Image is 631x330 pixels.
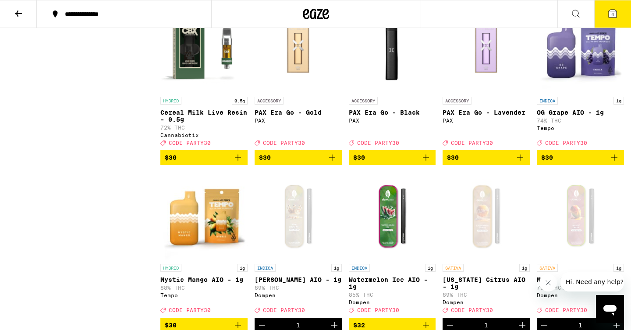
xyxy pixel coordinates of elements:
a: Open page for Mango Haze AIO - 1g from Dompen [537,172,624,317]
a: Open page for PAX Era Go - Black from PAX [349,5,436,150]
img: PAX - PAX Era Go - Gold [255,5,342,92]
div: Dompen [443,299,530,305]
span: $30 [447,154,459,161]
a: Open page for PAX Era Go - Gold from PAX [255,5,342,150]
span: CODE PARTY30 [545,140,587,146]
p: SATIVA [443,264,464,272]
p: 72% THC [160,125,248,130]
p: Cereal Milk Live Resin - 0.5g [160,109,248,123]
img: Tempo - Mystic Mango AIO - 1g [160,172,248,260]
span: $30 [165,322,177,329]
img: Dompen - Watermelon Ice AIO - 1g [349,172,436,260]
span: 4 [611,12,614,17]
p: HYBRID [160,264,181,272]
p: Watermelon Ice AIO - 1g [349,276,436,290]
p: [PERSON_NAME] AIO - 1g [255,276,342,283]
img: PAX - PAX Era Go - Black [349,5,436,92]
p: 89% THC [255,285,342,291]
p: 1g [237,264,248,272]
span: CODE PARTY30 [357,308,399,313]
button: Add to bag [160,150,248,165]
div: 1 [578,322,582,329]
p: 1g [613,97,624,105]
p: 0.5g [232,97,248,105]
p: PAX Era Go - Lavender [443,109,530,116]
span: $30 [165,154,177,161]
span: CODE PARTY30 [169,308,211,313]
span: $30 [353,154,365,161]
p: ACCESSORY [255,97,284,105]
iframe: Close message [539,274,557,291]
p: 79% THC: 1% CBD [537,285,624,291]
p: 1g [519,264,530,272]
p: 88% THC [160,285,248,291]
a: Open page for King Louis XIII AIO - 1g from Dompen [255,172,342,317]
p: Mystic Mango AIO - 1g [160,276,248,283]
p: 1g [331,264,342,272]
p: ACCESSORY [443,97,471,105]
a: Open page for OG Grape AIO - 1g from Tempo [537,5,624,150]
p: 89% THC [443,292,530,298]
p: 1g [425,264,436,272]
a: Open page for California Citrus AIO - 1g from Dompen [443,172,530,317]
span: CODE PARTY30 [545,308,587,313]
a: Open page for Cereal Milk Live Resin - 0.5g from Cannabiotix [160,5,248,150]
span: CODE PARTY30 [169,140,211,146]
p: PAX Era Go - Gold [255,109,342,116]
p: SATIVA [537,264,558,272]
div: PAX [443,118,530,123]
div: Dompen [349,299,436,305]
p: HYBRID [160,97,181,105]
img: Cannabiotix - Cereal Milk Live Resin - 0.5g [160,5,248,92]
div: PAX [255,118,342,123]
button: Add to bag [537,150,624,165]
p: ACCESSORY [349,97,378,105]
div: Tempo [537,125,624,131]
div: Dompen [537,292,624,298]
button: 4 [594,0,631,28]
p: INDICA [255,264,276,272]
p: PAX Era Go - Black [349,109,436,116]
img: PAX - PAX Era Go - Lavender [443,5,530,92]
iframe: Message from company [560,272,624,291]
p: 85% THC [349,292,436,298]
p: 1g [613,264,624,272]
div: Dompen [255,292,342,298]
p: INDICA [537,97,558,105]
div: Tempo [160,292,248,298]
span: $32 [353,322,365,329]
button: Add to bag [349,150,436,165]
p: Mango Haze AIO - 1g [537,276,624,283]
span: CODE PARTY30 [263,308,305,313]
div: Cannabiotix [160,132,248,138]
span: $30 [541,154,553,161]
img: Tempo - OG Grape AIO - 1g [537,5,624,92]
p: INDICA [349,264,370,272]
p: [US_STATE] Citrus AIO - 1g [443,276,530,290]
iframe: Button to launch messaging window [596,295,624,323]
span: $30 [259,154,271,161]
span: CODE PARTY30 [451,140,493,146]
a: Open page for Mystic Mango AIO - 1g from Tempo [160,172,248,317]
span: CODE PARTY30 [357,140,399,146]
p: OG Grape AIO - 1g [537,109,624,116]
span: CODE PARTY30 [451,308,493,313]
button: Add to bag [443,150,530,165]
span: CODE PARTY30 [263,140,305,146]
a: Open page for Watermelon Ice AIO - 1g from Dompen [349,172,436,317]
div: 1 [296,322,300,329]
p: 74% THC [537,118,624,123]
div: PAX [349,118,436,123]
a: Open page for PAX Era Go - Lavender from PAX [443,5,530,150]
div: 1 [484,322,488,329]
button: Add to bag [255,150,342,165]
